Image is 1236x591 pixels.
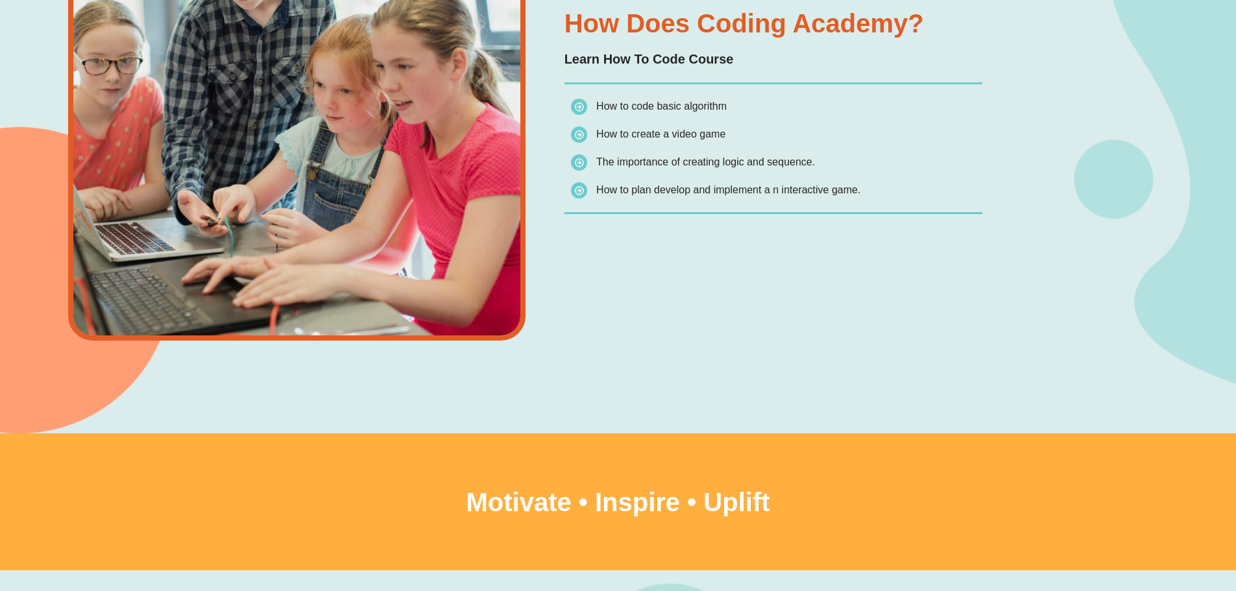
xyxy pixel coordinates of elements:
img: icon-list.png [571,99,587,115]
img: icon-list.png [571,127,587,143]
iframe: Chat Widget [1020,444,1236,591]
img: icon-list.png [571,154,587,171]
img: icon-list.png [571,182,587,199]
span: How to plan develop and implement a n interactive game. [596,184,860,195]
h2: Learn How To Code Course [564,49,982,69]
h2: How Does Coding Academy? [564,10,982,36]
span: The importance of creating logic and sequence. [596,156,815,167]
span: How to code basic algorithm [596,101,727,112]
span: How to create a video game [596,128,725,139]
h2: Motivate • Inspire • Uplift [99,489,1137,515]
